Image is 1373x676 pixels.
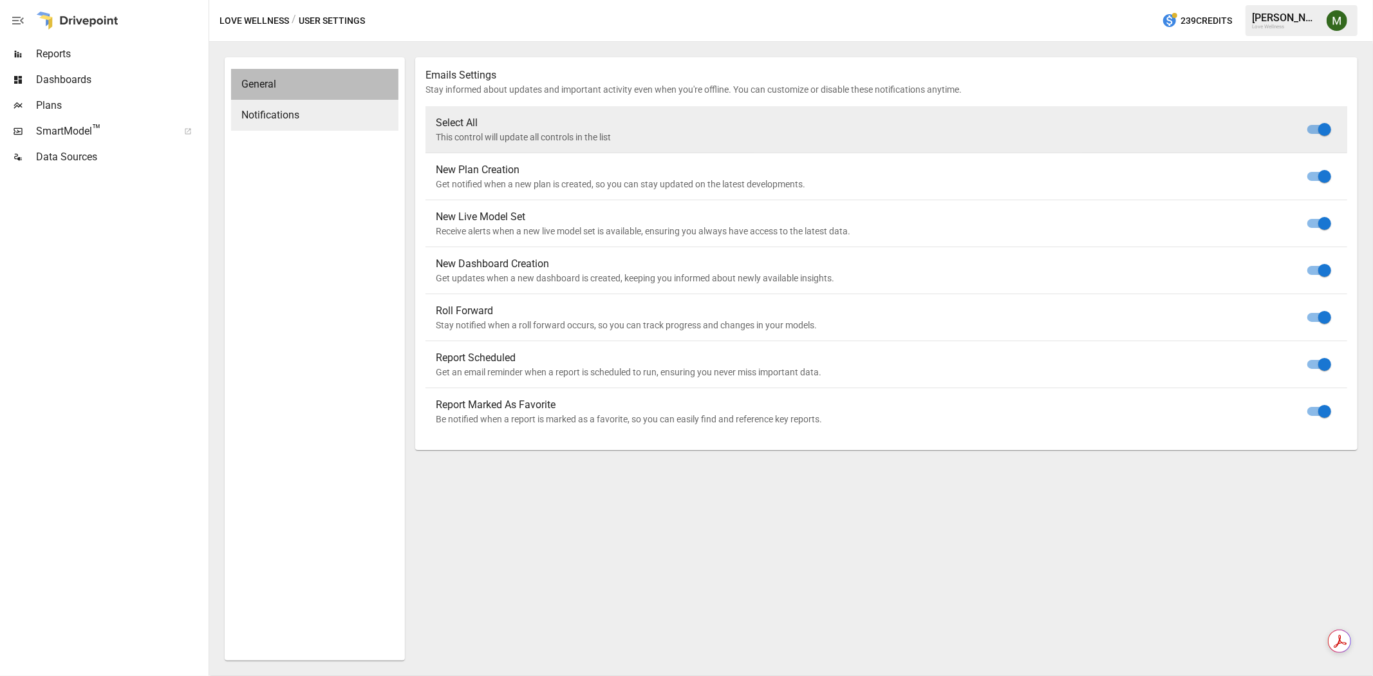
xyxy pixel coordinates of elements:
span: General [241,77,388,92]
div: / [292,13,296,29]
span: Report Scheduled [436,350,1316,366]
div: Notifications [231,100,398,131]
p: Stay informed about updates and important activity even when you're offline. You can customize or... [425,83,1347,96]
div: General [231,69,398,100]
span: Dashboards [36,72,206,88]
span: Data Sources [36,149,206,165]
p: Receive alerts when a new live model set is available, ensuring you always have access to the lat... [436,225,1316,238]
span: Notifications [241,108,388,123]
div: Love Wellness [1252,24,1319,30]
span: ™ [92,122,101,138]
button: Love Wellness [219,13,289,29]
span: New Live Model Set [436,209,1316,225]
div: [PERSON_NAME] [1252,12,1319,24]
span: Report Marked As Favorite [436,397,1316,413]
p: Stay notified when a roll forward occurs, so you can track progress and changes in your models. [436,319,1316,332]
span: New Plan Creation [436,162,1316,178]
p: Get notified when a new plan is created, so you can stay updated on the latest developments. [436,178,1316,191]
span: Plans [36,98,206,113]
p: Get updates when a new dashboard is created, keeping you informed about newly available insights. [436,272,1316,285]
p: Get an email reminder when a report is scheduled to run, ensuring you never miss important data. [436,366,1316,379]
img: Meredith Lacasse [1327,10,1347,31]
button: 239Credits [1157,9,1237,33]
p: Emails Settings [425,68,1347,83]
button: Meredith Lacasse [1319,3,1355,39]
span: Roll Forward [436,303,1316,319]
span: New Dashboard Creation [436,256,1316,272]
p: This control will update all controls in the list [436,131,1316,144]
span: 239 Credits [1181,13,1232,29]
span: Select All [436,115,1316,131]
span: SmartModel [36,124,170,139]
span: Reports [36,46,206,62]
p: Be notified when a report is marked as a favorite, so you can easily find and reference key reports. [436,413,1316,426]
